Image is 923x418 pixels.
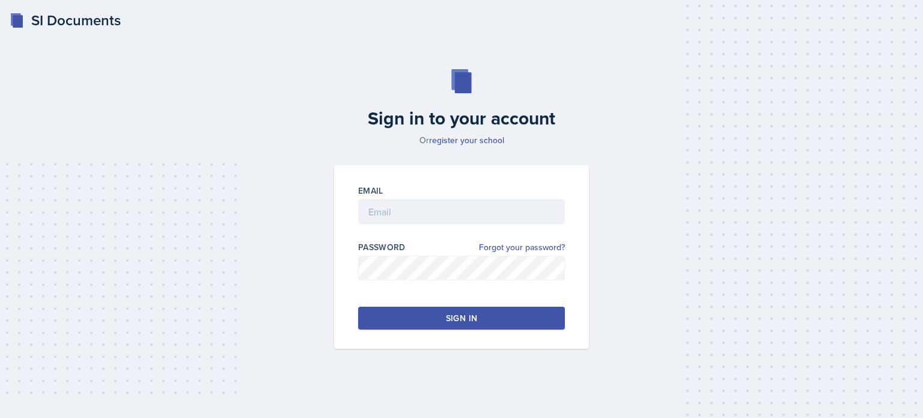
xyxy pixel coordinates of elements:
[358,199,565,224] input: Email
[479,241,565,254] a: Forgot your password?
[429,134,504,146] a: register your school
[10,10,121,31] a: SI Documents
[358,241,406,253] label: Password
[358,185,383,197] label: Email
[446,312,477,324] div: Sign in
[327,134,596,146] p: Or
[327,108,596,129] h2: Sign in to your account
[358,307,565,330] button: Sign in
